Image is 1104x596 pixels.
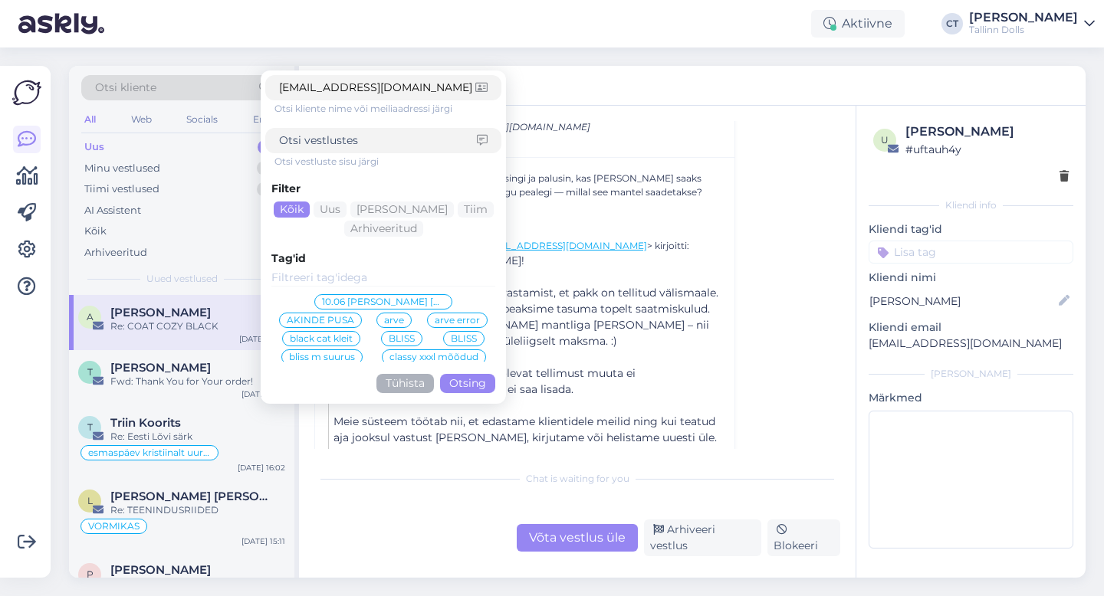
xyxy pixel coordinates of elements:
[869,390,1073,406] p: Märkmed
[279,133,477,149] input: Otsi vestlustes
[88,448,211,457] span: esmaspäev kristiinalt uurida
[110,306,211,319] span: anna-kaisa nikkola
[271,251,495,267] div: Tag'id
[969,24,1078,36] div: Tallinn Dolls
[324,239,725,253] div: ma [DATE] klo 14.13 Tallinn Dolls < > kirjoitti:
[869,336,1073,352] p: [EMAIL_ADDRESS][DOMAIN_NAME]
[333,318,709,348] span: Saaksime aga panna [PERSON_NAME] mantliga [PERSON_NAME] – nii on üks saatmine ja keegi ei pea üle...
[110,430,285,444] div: Re: Eesti Lõvi särk
[905,141,1069,158] div: # uftauh4y
[84,182,159,197] div: Tiimi vestlused
[87,311,94,323] span: a
[84,224,107,239] div: Kõik
[274,201,310,218] div: Kõik
[869,367,1073,381] div: [PERSON_NAME]
[869,198,1073,212] div: Kliendi info
[289,352,355,362] span: bliss m suurus
[84,203,141,218] div: AI Assistent
[84,245,147,260] div: Arhiveeritud
[84,161,160,176] div: Minu vestlused
[110,319,285,333] div: Re: COAT COZY BLACK
[110,361,211,375] span: Tatjana Vürst
[87,495,93,506] span: L
[333,286,718,316] span: Kahjuks ei märganud me enne vastamist, et pakk on tellitud välismaale. Kui saadame [PERSON_NAME],...
[869,270,1073,286] p: Kliendi nimi
[271,181,495,197] div: Filter
[257,182,279,197] div: 0
[274,155,501,169] div: Otsi vestluste sisu järgi
[110,375,285,388] div: Fwd: Thank You for Your order!
[644,519,761,556] div: Arhiveeri vestlus
[881,134,889,146] span: u
[110,577,285,591] div: Töörõivad
[279,80,475,96] input: Otsi kliente
[478,240,647,251] a: [EMAIL_ADDRESS][DOMAIN_NAME]
[258,139,279,155] div: 5
[87,568,94,580] span: P
[257,161,279,176] div: 0
[146,272,218,286] span: Uued vestlused
[869,319,1073,336] p: Kliendi email
[969,11,1095,36] a: [PERSON_NAME]Tallinn Dolls
[333,414,717,460] span: Meie süsteem töötab nii, et edastame klientidele meilid ning kui teatud aja jooksul vastust [PERS...
[287,316,354,325] span: AKINDE PUSA
[183,110,221,129] div: Socials
[239,333,285,345] div: [DATE] 14:21
[517,524,638,552] div: Võta vestlus üle
[969,11,1078,24] div: [PERSON_NAME]
[869,293,1056,309] input: Lisa nimi
[274,102,501,116] div: Otsi kliente nime või meiliaadressi järgi
[941,13,963,34] div: CT
[811,10,905,38] div: Aktiivne
[242,388,285,400] div: [DATE] 6:25
[12,78,41,107] img: Askly Logo
[905,123,1069,141] div: [PERSON_NAME]
[84,139,104,155] div: Uus
[110,503,285,517] div: Re: TEENINDUSRIIDED
[110,563,211,577] span: Pille Tamme
[110,490,270,503] span: Liisa Timmi
[95,80,156,96] span: Otsi kliente
[110,416,181,430] span: Triin Koorits
[238,462,285,473] div: [DATE] 16:02
[242,535,285,547] div: [DATE] 15:11
[87,366,93,378] span: T
[290,334,353,343] span: black cat kleit
[128,110,155,129] div: Web
[271,270,495,287] input: Filtreeri tag'idega
[81,110,99,129] div: All
[869,221,1073,237] p: Kliendi tag'id
[767,519,840,556] div: Blokeeri
[88,522,140,531] span: VORMIKAS
[324,172,725,199] p: Just, sellepärast ma alguses teile kirjutasingi ja palusin, kas [PERSON_NAME] saaks tellimusele l...
[250,110,282,129] div: Email
[87,421,93,433] span: T
[869,241,1073,264] input: Lisa tag
[314,472,840,486] div: Chat is waiting for you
